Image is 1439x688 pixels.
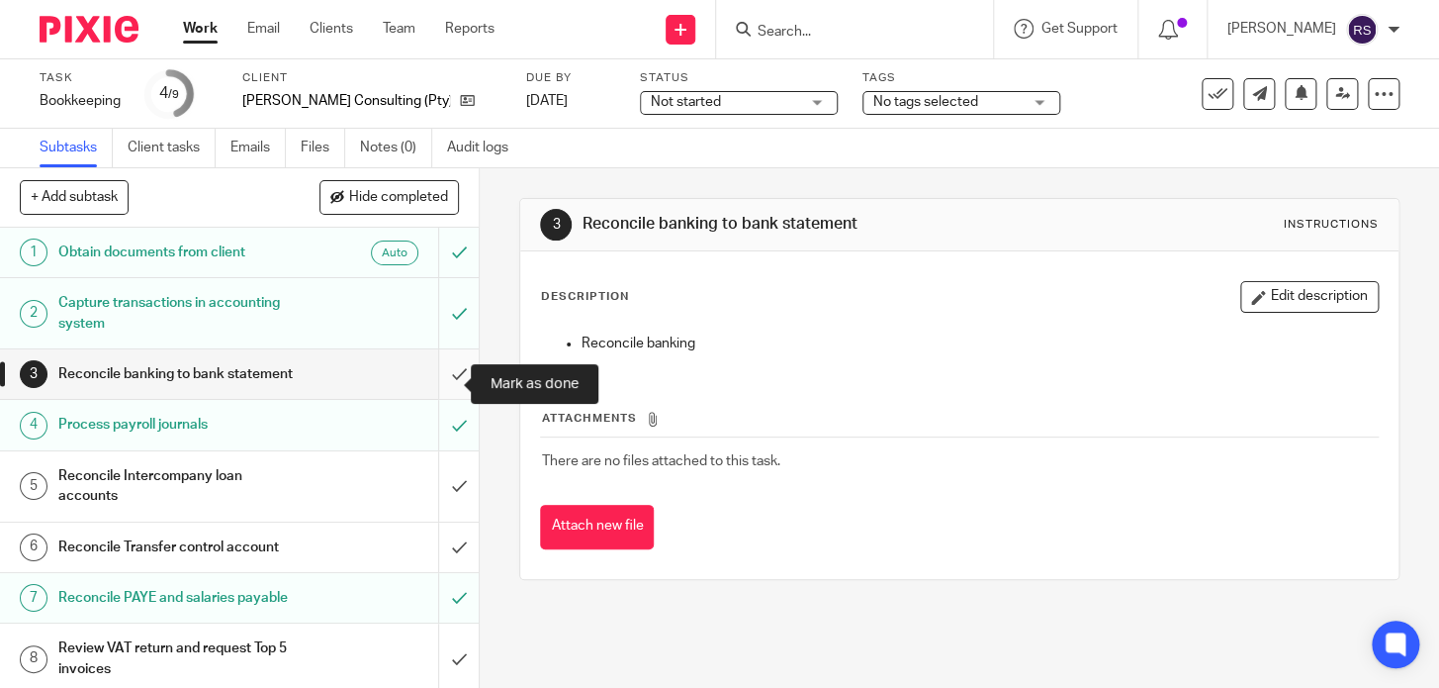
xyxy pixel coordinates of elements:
[1041,22,1118,36] span: Get Support
[526,70,615,86] label: Due by
[301,129,345,167] a: Files
[1240,281,1379,313] button: Edit description
[319,180,459,214] button: Hide completed
[58,288,299,339] h1: Capture transactions in accounting system
[371,241,418,265] div: Auto
[445,19,495,39] a: Reports
[58,238,299,267] h1: Obtain documents from client
[583,214,1002,235] h1: Reconcile banking to bank statement
[540,505,654,549] button: Attach new file
[58,359,299,389] h1: Reconcile banking to bank statement
[862,70,1060,86] label: Tags
[20,472,47,500] div: 5
[20,180,129,214] button: + Add subtask
[640,70,838,86] label: Status
[383,19,415,39] a: Team
[20,412,47,440] div: 4
[58,533,299,562] h1: Reconcile Transfer control account
[40,70,121,86] label: Task
[541,413,636,424] span: Attachments
[526,94,568,108] span: [DATE]
[40,129,113,167] a: Subtasks
[20,239,47,266] div: 1
[20,584,47,612] div: 7
[230,129,286,167] a: Emails
[20,534,47,561] div: 6
[540,209,572,241] div: 3
[310,19,353,39] a: Clients
[20,360,47,388] div: 3
[58,634,299,684] h1: Review VAT return and request Top 5 invoices
[360,129,432,167] a: Notes (0)
[247,19,280,39] a: Email
[756,24,934,42] input: Search
[168,89,179,100] small: /9
[540,289,628,305] p: Description
[58,583,299,613] h1: Reconcile PAYE and salaries payable
[58,461,299,512] h1: Reconcile Intercompany loan accounts
[20,645,47,673] div: 8
[581,334,1377,353] p: Reconcile banking
[1346,14,1378,46] img: svg%3E
[159,82,179,105] div: 4
[242,70,501,86] label: Client
[349,190,448,206] span: Hide completed
[128,129,216,167] a: Client tasks
[183,19,218,39] a: Work
[20,300,47,328] div: 2
[40,91,121,111] div: Bookkeeping
[40,16,138,43] img: Pixie
[873,95,978,109] span: No tags selected
[541,454,779,468] span: There are no files attached to this task.
[447,129,523,167] a: Audit logs
[651,95,721,109] span: Not started
[242,91,450,111] p: [PERSON_NAME] Consulting (Pty) Ltd
[58,410,299,440] h1: Process payroll journals
[1284,217,1379,233] div: Instructions
[1227,19,1336,39] p: [PERSON_NAME]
